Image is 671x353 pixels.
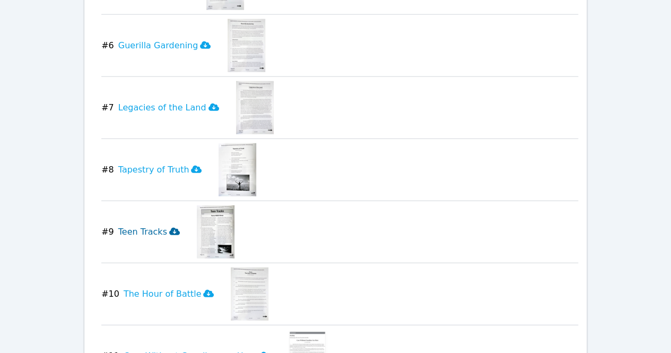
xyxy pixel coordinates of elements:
button: #7Legacies of the Land [101,81,227,134]
img: Guerilla Gardening [228,19,265,72]
img: Teen Tracks [197,205,234,259]
span: # 7 [101,101,114,114]
span: # 10 [101,288,119,300]
button: #10The Hour of Battle [101,268,222,321]
button: #8Tapestry of Truth [101,143,210,196]
h3: Legacies of the Land [118,101,219,114]
span: # 6 [101,39,114,52]
button: #9Teen Tracks [101,205,188,259]
span: # 9 [101,226,114,238]
h3: The Hour of Battle [124,288,214,300]
h3: Tapestry of Truth [118,163,202,176]
img: Tapestry of Truth [219,143,256,196]
img: Legacies of the Land [236,81,274,134]
img: The Hour of Battle [231,268,268,321]
button: #6Guerilla Gardening [101,19,219,72]
h3: Guerilla Gardening [118,39,211,52]
span: # 8 [101,163,114,176]
h3: Teen Tracks [118,226,180,238]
